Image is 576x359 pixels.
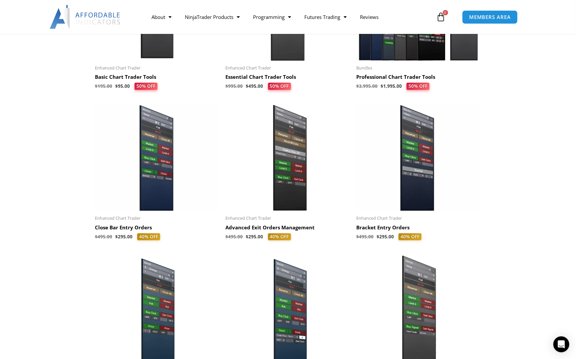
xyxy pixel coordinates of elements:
[145,9,434,25] nav: Menu
[115,234,133,240] bdi: 295.00
[95,234,98,240] span: $
[50,5,121,29] img: LogoAI | Affordable Indicators – NinjaTrader
[226,224,350,233] a: Advanced Exit Orders Management
[226,105,350,211] img: AdvancedStopLossMgmt
[356,224,480,233] a: Bracket Entry Orders
[356,65,480,71] span: Bundles
[246,234,263,240] bdi: 295.00
[356,74,480,83] a: Professional Chart Trader Tools
[226,83,243,89] bdi: 995.00
[246,9,298,25] a: Programming
[469,15,511,20] span: MEMBERS AREA
[353,9,385,25] a: Reviews
[268,233,291,241] span: 40% OFF
[226,65,350,71] span: Enhanced Chart Trader
[115,83,118,89] span: $
[356,234,374,240] bdi: 495.00
[226,74,350,80] h2: Essential Chart Trader Tools
[298,9,353,25] a: Futures Trading
[246,234,249,240] span: $
[226,83,228,89] span: $
[95,74,219,83] a: Basic Chart Trader Tools
[399,233,422,241] span: 40% OFF
[407,83,430,90] span: 50% OFF
[427,7,456,27] a: 0
[356,83,378,89] bdi: 3,995.00
[226,74,350,83] a: Essential Chart Trader Tools
[95,105,219,211] img: CloseBarOrders
[178,9,246,25] a: NinjaTrader Products
[226,224,350,231] h2: Advanced Exit Orders Management
[356,105,480,211] img: BracketEntryOrders
[134,83,157,90] span: 50% OFF
[553,336,569,352] div: Open Intercom Messenger
[377,234,379,240] span: $
[95,215,219,221] span: Enhanced Chart Trader
[95,224,219,231] h2: Close Bar Entry Orders
[268,83,291,90] span: 50% OFF
[443,10,448,15] span: 0
[115,83,130,89] bdi: 95.00
[246,83,263,89] bdi: 495.00
[356,83,359,89] span: $
[356,234,359,240] span: $
[95,224,219,233] a: Close Bar Entry Orders
[226,215,350,221] span: Enhanced Chart Trader
[137,233,160,241] span: 40% OFF
[95,83,112,89] bdi: 195.00
[356,215,480,221] span: Enhanced Chart Trader
[246,83,249,89] span: $
[377,234,394,240] bdi: 295.00
[356,74,480,80] h2: Professional Chart Trader Tools
[226,234,243,240] bdi: 495.00
[381,83,383,89] span: $
[226,234,228,240] span: $
[95,74,219,80] h2: Basic Chart Trader Tools
[145,9,178,25] a: About
[462,10,518,24] a: MEMBERS AREA
[115,234,118,240] span: $
[95,234,112,240] bdi: 495.00
[95,65,219,71] span: Enhanced Chart Trader
[381,83,402,89] bdi: 1,995.00
[95,83,98,89] span: $
[356,224,480,231] h2: Bracket Entry Orders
